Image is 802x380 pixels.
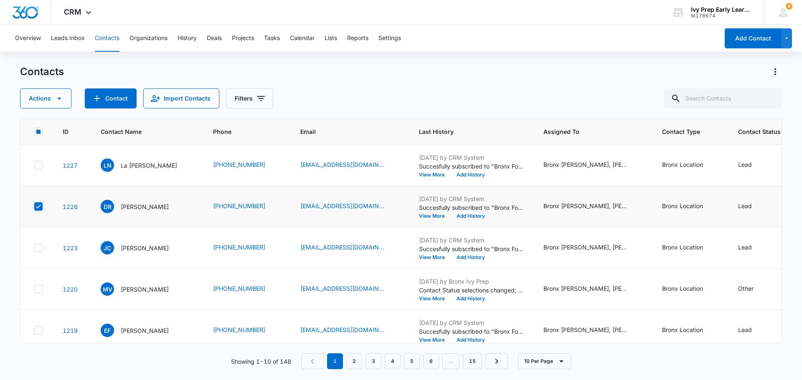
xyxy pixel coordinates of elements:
[101,241,114,254] span: JC
[121,244,169,252] p: [PERSON_NAME]
[64,8,81,16] span: CRM
[63,327,78,334] a: Navigate to contact details page for Elle Frost
[662,284,703,293] div: Bronx Location
[419,194,523,203] p: [DATE] by CRM System
[15,25,41,52] button: Overview
[63,203,78,210] a: Navigate to contact details page for Dymond Rodriguez
[129,25,168,52] button: Organizations
[419,318,523,327] p: [DATE] by CRM System
[85,88,137,108] button: Add Contact
[213,160,265,169] a: [PHONE_NUMBER]
[485,353,508,369] a: Next Page
[101,324,114,337] span: EF
[543,127,630,136] span: Assigned To
[738,127,781,136] span: Contact Status
[213,284,280,294] div: Phone - 5513689316 - Select to Edit Field
[101,282,184,296] div: Contact Name - Maria Valdez - Select to Edit Field
[419,127,511,136] span: Last History
[786,3,792,10] span: 8
[786,3,792,10] div: notifications count
[543,243,627,252] div: Bronx [PERSON_NAME], [PERSON_NAME]
[463,353,482,369] a: Page 15
[378,25,401,52] button: Settings
[662,325,718,335] div: Contact Type - Bronx Location - Select to Edit Field
[232,25,254,52] button: Projects
[213,325,280,335] div: Phone - 5154271358 - Select to Edit Field
[738,284,754,293] div: Other
[101,200,184,213] div: Contact Name - Dymond Rodriguez - Select to Edit Field
[419,337,451,342] button: View More
[769,65,782,78] button: Actions
[738,243,752,252] div: Lead
[543,325,642,335] div: Assigned To - Bronx Ivy Prep, Jazmin Cruz - Select to Edit Field
[178,25,197,52] button: History
[347,25,368,52] button: Reports
[300,325,399,335] div: Email - elle@primedataservices.com - Select to Edit Field
[300,284,399,294] div: Email - mvaldez0618@gamil.com - Select to Edit Field
[101,127,181,136] span: Contact Name
[300,201,399,211] div: Email - dymondr1998@gmail.com - Select to Edit Field
[213,201,280,211] div: Phone - 9293852406 - Select to Edit Field
[419,277,523,286] p: [DATE] by Bronx Ivy Prep
[664,88,782,108] input: Search Contacts
[738,160,752,169] div: Lead
[290,25,315,52] button: Calendar
[543,160,627,169] div: Bronx [PERSON_NAME], [PERSON_NAME]
[20,88,71,108] button: Actions
[207,25,222,52] button: Deals
[662,243,718,253] div: Contact Type - Bronx Location - Select to Edit Field
[101,282,114,296] span: MV
[419,296,451,301] button: View More
[101,159,192,172] div: Contact Name - La neasia Jenkins - Select to Edit Field
[738,201,752,210] div: Lead
[51,25,85,52] button: Leads Inbox
[662,201,703,210] div: Bronx Location
[346,353,362,369] a: Page 2
[419,286,523,294] p: Contact Status selections changed; Lead was removed and Other was added.
[662,325,703,334] div: Bronx Location
[95,25,119,52] button: Contacts
[101,200,114,213] span: DR
[121,285,169,294] p: [PERSON_NAME]
[213,201,265,210] a: [PHONE_NUMBER]
[738,160,767,170] div: Contact Status - Lead - Select to Edit Field
[101,241,184,254] div: Contact Name - Jose Cespedes - Select to Edit Field
[101,324,184,337] div: Contact Name - Elle Frost - Select to Edit Field
[300,243,384,252] a: [EMAIL_ADDRESS][DOMAIN_NAME]
[231,357,291,366] p: Showing 1-10 of 148
[419,236,523,244] p: [DATE] by CRM System
[451,172,491,177] button: Add History
[518,353,571,369] button: 10 Per Page
[419,153,523,162] p: [DATE] by CRM System
[325,25,337,52] button: Lists
[543,201,642,211] div: Assigned To - Bronx Ivy Prep, Jazmin Cruz - Select to Edit Field
[543,325,627,334] div: Bronx [PERSON_NAME], [PERSON_NAME]
[662,243,703,252] div: Bronx Location
[419,244,523,253] p: Succesfully subscribed to "Bronx Form Submissions ".
[419,214,451,219] button: View More
[419,327,523,336] p: Succesfully subscribed to "Bronx Form Submissions ".
[691,6,752,13] div: account name
[725,28,781,48] button: Add Contact
[300,325,384,334] a: [EMAIL_ADDRESS][DOMAIN_NAME]
[662,284,718,294] div: Contact Type - Bronx Location - Select to Edit Field
[300,284,384,293] a: [EMAIL_ADDRESS][DOMAIN_NAME]
[451,255,491,260] button: Add History
[20,65,64,78] h1: Contacts
[419,172,451,177] button: View More
[63,127,69,136] span: ID
[419,203,523,212] p: Succesfully subscribed to "Bronx Form Submissions ".
[213,243,280,253] div: Phone - 6468303449 - Select to Edit Field
[451,214,491,219] button: Add History
[451,337,491,342] button: Add History
[419,255,451,260] button: View More
[365,353,381,369] a: Page 3
[121,202,169,211] p: [PERSON_NAME]
[662,160,703,169] div: Bronx Location
[662,201,718,211] div: Contact Type - Bronx Location - Select to Edit Field
[213,127,268,136] span: Phone
[543,243,642,253] div: Assigned To - Bronx Ivy Prep, Jazmin Cruz - Select to Edit Field
[213,325,265,334] a: [PHONE_NUMBER]
[300,201,384,210] a: [EMAIL_ADDRESS][DOMAIN_NAME]
[63,286,78,293] a: Navigate to contact details page for Maria Valdez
